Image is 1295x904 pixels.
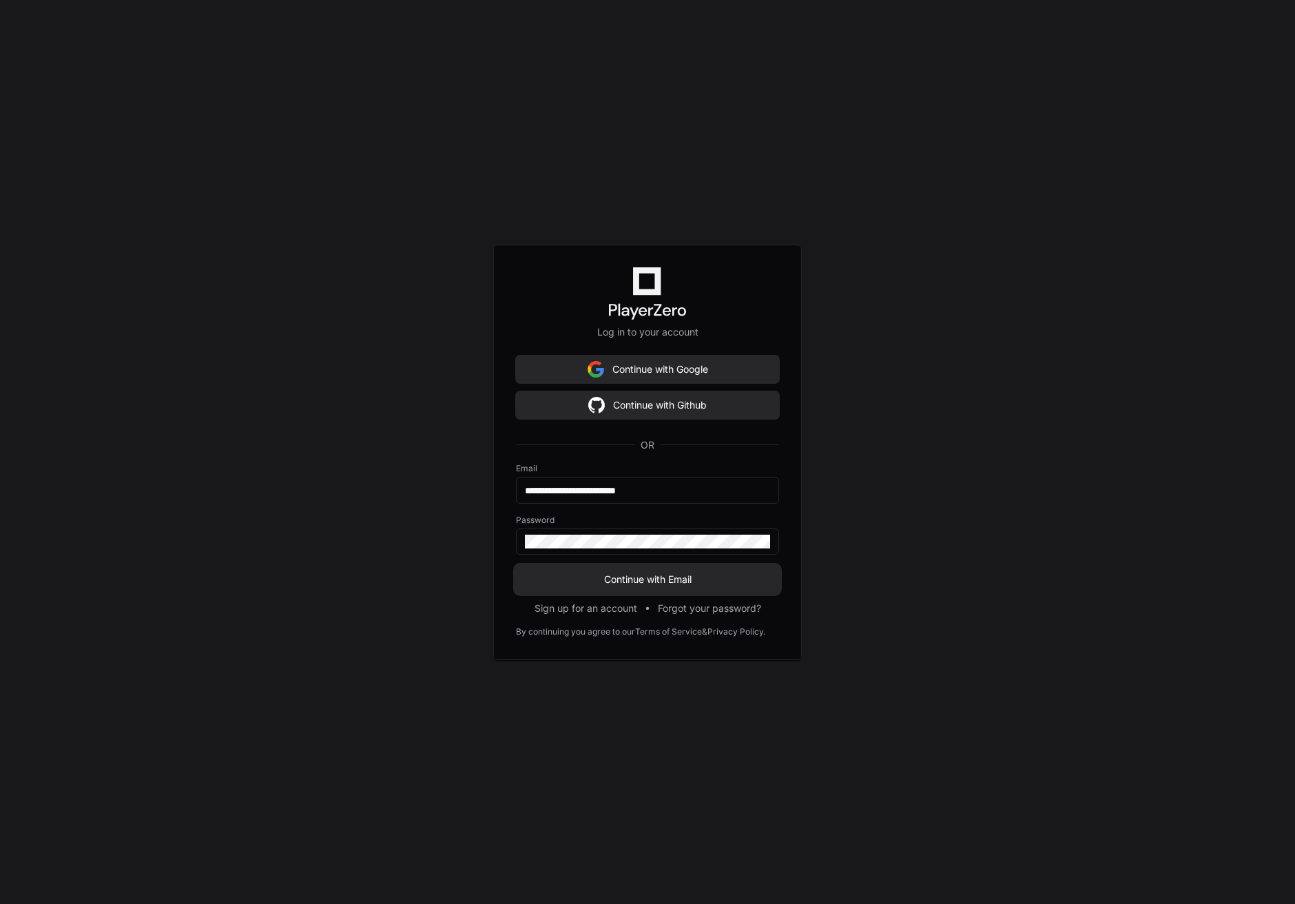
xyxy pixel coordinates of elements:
[516,626,635,637] div: By continuing you agree to our
[635,438,660,452] span: OR
[516,463,779,474] label: Email
[588,391,605,419] img: Sign in with google
[535,602,637,615] button: Sign up for an account
[516,566,779,593] button: Continue with Email
[516,573,779,586] span: Continue with Email
[516,325,779,339] p: Log in to your account
[635,626,702,637] a: Terms of Service
[702,626,707,637] div: &
[516,356,779,383] button: Continue with Google
[516,391,779,419] button: Continue with Github
[588,356,604,383] img: Sign in with google
[516,515,779,526] label: Password
[658,602,761,615] button: Forgot your password?
[707,626,765,637] a: Privacy Policy.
